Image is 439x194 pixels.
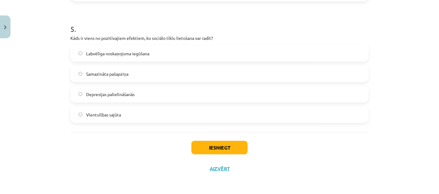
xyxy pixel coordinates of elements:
[78,92,82,96] input: Depresijas palielināšanās
[78,72,82,76] input: Samazināta pašapziņa
[4,25,6,29] img: icon-close-lesson-0947bae3869378f0d4975bcd49f059093ad1ed9edebbc8119c70593378902aed.svg
[191,141,248,154] button: Iesniegt
[86,91,135,98] span: Depresijas palielināšanās
[78,52,82,56] input: Labvēlīga noskaņojuma iegūšana
[86,50,149,57] span: Labvēlīga noskaņojuma iegūšana
[70,35,369,41] p: Kāds ir viens no pozitīvajiem efektiem, ko sociālo tīklu lietošana var radīt?
[86,71,128,77] span: Samazināta pašapziņa
[70,14,369,33] h1: 5 .
[86,112,121,118] span: Vientulības sajūta
[208,166,231,172] button: Aizvērt
[78,113,82,117] input: Vientulības sajūta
